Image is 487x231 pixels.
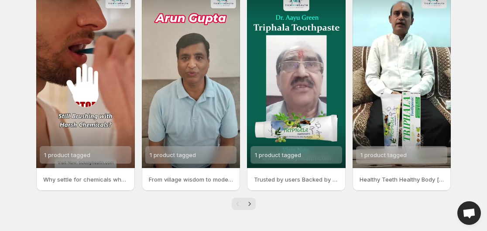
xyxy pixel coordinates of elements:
[150,151,196,158] span: 1 product tagged
[360,151,407,158] span: 1 product tagged
[243,198,256,210] button: Next
[149,175,233,184] p: From village wisdom to modern wellness When youve tried it all chemical-loaded brands dry herbal ...
[360,175,444,184] p: Healthy Teeth Healthy Body [PERSON_NAME] 51 struggled with tooth sensitivity for yearseven big-na...
[254,175,339,184] p: Trusted by users Backed by real results When it comes to oral health word of mouth means everythi...
[44,151,90,158] span: 1 product tagged
[255,151,301,158] span: 1 product tagged
[457,201,481,225] a: Open chat
[232,198,256,210] nav: Pagination
[43,175,128,184] p: Why settle for chemicals when you can have natures touch [PERSON_NAME] Triphala Toothpaste is you...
